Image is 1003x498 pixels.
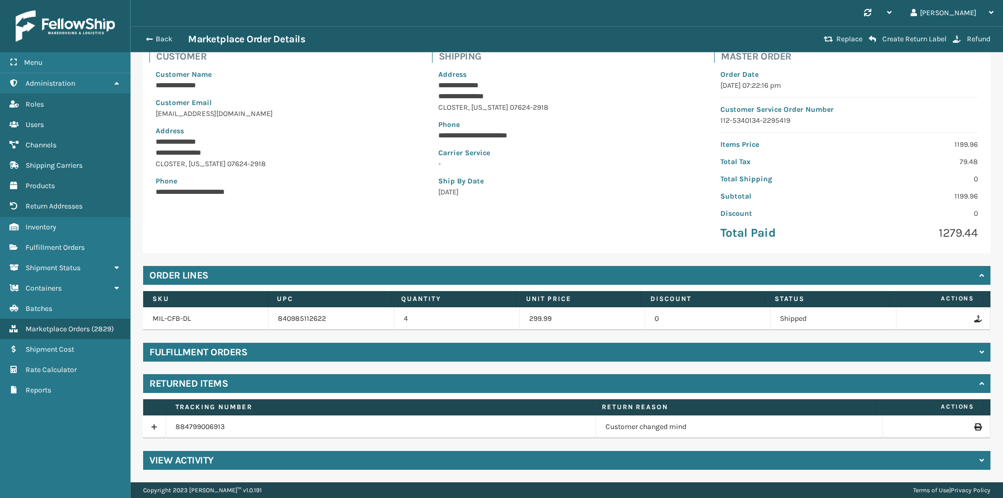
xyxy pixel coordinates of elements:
[26,202,83,211] span: Return Addresses
[156,176,413,187] p: Phone
[156,69,413,80] p: Customer Name
[720,115,978,126] p: 112-5340134-2295419
[26,284,62,293] span: Containers
[856,208,978,219] p: 0
[438,70,466,79] span: Address
[91,325,114,333] span: ( 2829 )
[153,314,191,323] a: MIL-CFB-DL
[156,126,184,135] span: Address
[26,365,77,374] span: Rate Calculator
[720,80,978,91] p: [DATE] 07:22:16 pm
[176,402,582,412] label: Tracking number
[156,50,419,63] h4: Customer
[974,423,981,431] i: Print Return Label
[596,415,883,438] td: Customer changed mind
[720,173,843,184] p: Total Shipping
[149,377,228,390] h4: Returned Items
[188,33,305,45] h3: Marketplace Order Details
[156,158,413,169] p: CLOSTER , [US_STATE] 07624-2918
[893,290,981,307] span: Actions
[26,325,90,333] span: Marketplace Orders
[856,139,978,150] p: 1199.96
[140,34,188,44] button: Back
[24,58,42,67] span: Menu
[771,307,896,330] td: Shipped
[880,398,981,415] span: Actions
[26,120,44,129] span: Users
[26,79,75,88] span: Administration
[856,191,978,202] p: 1199.96
[869,35,876,43] i: Create Return Label
[974,315,981,322] i: Refund Order Line
[720,208,843,219] p: Discount
[645,307,771,330] td: 0
[520,307,645,330] td: 299.99
[156,108,413,119] p: [EMAIL_ADDRESS][DOMAIN_NAME]
[26,263,80,272] span: Shipment Status
[438,158,696,169] p: -
[401,294,506,304] label: Quantity
[149,346,247,358] h4: Fulfillment Orders
[856,225,978,241] p: 1279.44
[156,97,413,108] p: Customer Email
[438,176,696,187] p: Ship By Date
[26,161,83,170] span: Shipping Carriers
[26,141,56,149] span: Channels
[720,104,978,115] p: Customer Service Order Number
[26,386,51,395] span: Reports
[720,139,843,150] p: Items Price
[153,294,258,304] label: SKU
[866,34,950,44] button: Create Return Label
[394,307,520,330] td: 4
[26,345,74,354] span: Shipment Cost
[26,304,52,313] span: Batches
[720,69,978,80] p: Order Date
[602,402,867,412] label: Return Reason
[269,307,394,330] td: 840985112622
[176,422,225,431] a: 884799006913
[526,294,631,304] label: Unit Price
[650,294,755,304] label: Discount
[438,119,696,130] p: Phone
[950,34,994,44] button: Refund
[856,156,978,167] p: 79.48
[721,50,984,63] h4: Master Order
[26,100,44,109] span: Roles
[720,191,843,202] p: Subtotal
[277,294,382,304] label: UPC
[953,36,961,43] i: Refund
[143,482,262,498] p: Copyright 2023 [PERSON_NAME]™ v 1.0.191
[439,50,702,63] h4: Shipping
[720,225,843,241] p: Total Paid
[824,36,833,43] i: Replace
[821,34,866,44] button: Replace
[149,454,214,467] h4: View Activity
[720,156,843,167] p: Total Tax
[438,102,696,113] p: CLOSTER , [US_STATE] 07624-2918
[149,269,208,282] h4: Order Lines
[438,147,696,158] p: Carrier Service
[26,223,56,231] span: Inventory
[26,243,85,252] span: Fulfillment Orders
[438,187,696,198] p: [DATE]
[775,294,880,304] label: Status
[856,173,978,184] p: 0
[16,10,115,42] img: logo
[913,482,990,498] div: |
[26,181,55,190] span: Products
